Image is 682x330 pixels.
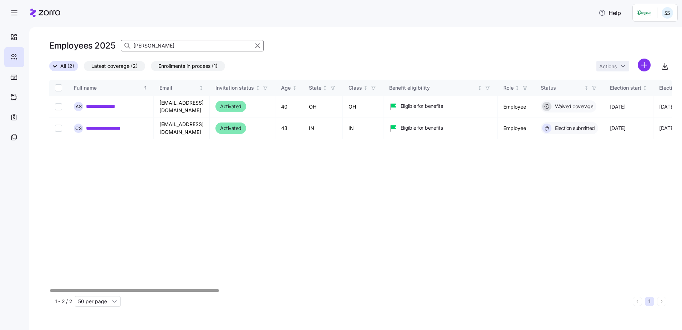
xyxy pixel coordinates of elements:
[401,124,443,131] span: Eligible for benefits
[121,40,264,51] input: Search Employees
[75,126,82,131] span: C S
[343,80,383,96] th: ClassNot sorted
[220,124,241,132] span: Activated
[498,80,535,96] th: RoleNot sorted
[220,102,241,111] span: Activated
[596,61,629,71] button: Actions
[309,84,321,92] div: State
[76,104,82,109] span: A S
[255,85,260,90] div: Not sorted
[584,85,589,90] div: Not sorted
[599,64,617,69] span: Actions
[599,9,621,17] span: Help
[215,84,254,92] div: Invitation status
[74,84,142,92] div: Full name
[642,85,647,90] div: Not sorted
[68,80,154,96] th: Full nameSorted ascending
[498,117,535,139] td: Employee
[610,103,626,110] span: [DATE]
[348,84,362,92] div: Class
[657,297,666,306] button: Next page
[281,84,291,92] div: Age
[55,125,62,132] input: Select record 2
[55,103,62,110] input: Select record 1
[553,103,594,110] span: Waived coverage
[275,80,303,96] th: AgeNot sorted
[401,102,443,110] span: Eligible for benefits
[541,84,583,92] div: Status
[91,61,138,71] span: Latest coverage (2)
[593,6,627,20] button: Help
[154,80,210,96] th: EmailNot sorted
[199,85,204,90] div: Not sorted
[210,80,275,96] th: Invitation statusNot sorted
[553,125,595,132] span: Election submitted
[604,80,654,96] th: Election startNot sorted
[159,84,198,92] div: Email
[659,125,675,132] span: [DATE]
[343,96,383,117] td: OH
[143,85,148,90] div: Sorted ascending
[637,9,651,17] img: Employer logo
[645,297,654,306] button: 1
[303,96,343,117] td: OH
[275,117,303,139] td: 43
[515,85,520,90] div: Not sorted
[343,117,383,139] td: IN
[610,125,626,132] span: [DATE]
[389,84,476,92] div: Benefit eligibility
[275,96,303,117] td: 40
[49,40,115,51] h1: Employees 2025
[638,59,651,71] svg: add icon
[303,80,343,96] th: StateNot sorted
[55,84,62,91] input: Select all records
[662,7,673,19] img: b3a65cbeab486ed89755b86cd886e362
[610,84,641,92] div: Election start
[154,117,210,139] td: [EMAIL_ADDRESS][DOMAIN_NAME]
[60,61,74,71] span: All (2)
[659,103,675,110] span: [DATE]
[322,85,327,90] div: Not sorted
[154,96,210,117] td: [EMAIL_ADDRESS][DOMAIN_NAME]
[303,117,343,139] td: IN
[498,96,535,117] td: Employee
[363,85,368,90] div: Not sorted
[535,80,604,96] th: StatusNot sorted
[633,297,642,306] button: Previous page
[503,84,514,92] div: Role
[383,80,498,96] th: Benefit eligibilityNot sorted
[55,298,72,305] span: 1 - 2 / 2
[292,85,297,90] div: Not sorted
[158,61,218,71] span: Enrollments in process (1)
[477,85,482,90] div: Not sorted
